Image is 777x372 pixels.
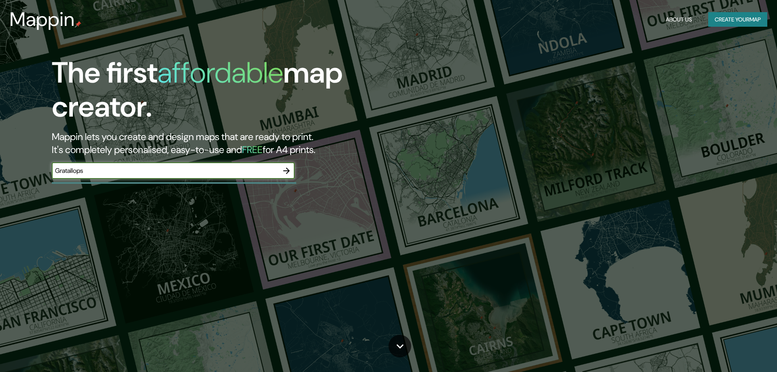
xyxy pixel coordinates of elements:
[10,8,75,31] h3: Mappin
[705,340,768,363] iframe: Help widget launcher
[52,130,440,156] h2: Mappin lets you create and design maps that are ready to print. It's completely personalised, eas...
[52,56,440,130] h1: The first map creator.
[662,12,695,27] button: About Us
[157,54,283,91] h1: affordable
[75,21,81,28] img: mappin-pin
[242,143,263,156] h5: FREE
[708,12,767,27] button: Create yourmap
[52,166,278,175] input: Choose your favourite place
